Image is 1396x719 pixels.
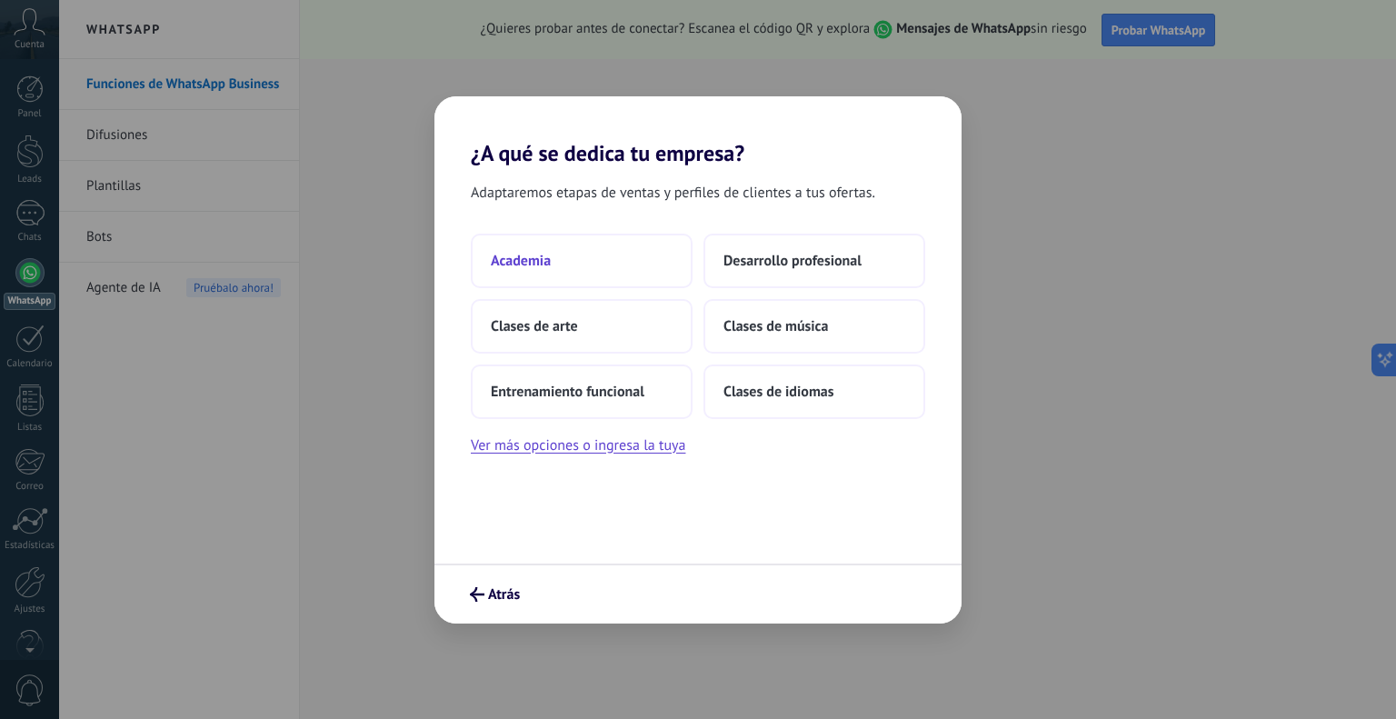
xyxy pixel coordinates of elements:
button: Clases de música [703,299,925,354]
button: Clases de arte [471,299,693,354]
button: Entrenamiento funcional [471,364,693,419]
span: Clases de arte [491,317,578,335]
span: Desarrollo profesional [723,252,862,270]
span: Adaptaremos etapas de ventas y perfiles de clientes a tus ofertas. [471,181,875,205]
span: Entrenamiento funcional [491,383,644,401]
button: Ver más opciones o ingresa la tuya [471,434,685,457]
button: Clases de idiomas [703,364,925,419]
span: Atrás [488,588,520,601]
span: Clases de música [723,317,828,335]
h2: ¿A qué se dedica tu empresa? [434,96,962,166]
button: Atrás [462,579,528,610]
button: Academia [471,234,693,288]
button: Desarrollo profesional [703,234,925,288]
span: Academia [491,252,551,270]
span: Clases de idiomas [723,383,833,401]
